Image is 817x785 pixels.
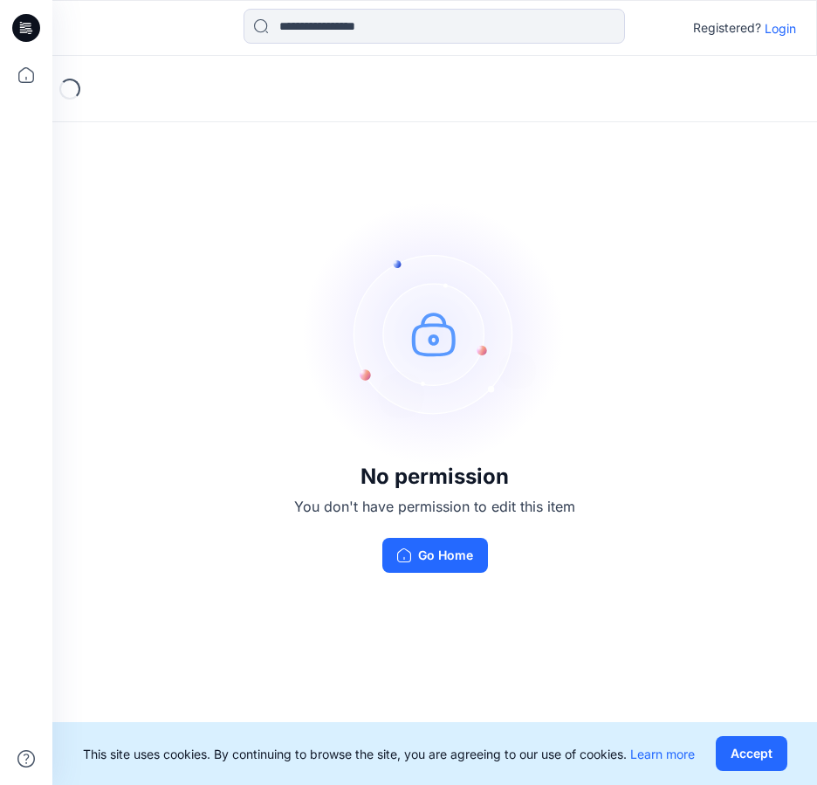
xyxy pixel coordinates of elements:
img: no-perm.svg [304,203,566,465]
p: This site uses cookies. By continuing to browse the site, you are agreeing to our use of cookies. [83,745,695,763]
p: Login [765,19,796,38]
button: Accept [716,736,787,771]
p: You don't have permission to edit this item [294,496,575,517]
a: Learn more [630,747,695,761]
h3: No permission [294,465,575,489]
p: Registered? [693,17,761,38]
button: Go Home [382,538,488,573]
